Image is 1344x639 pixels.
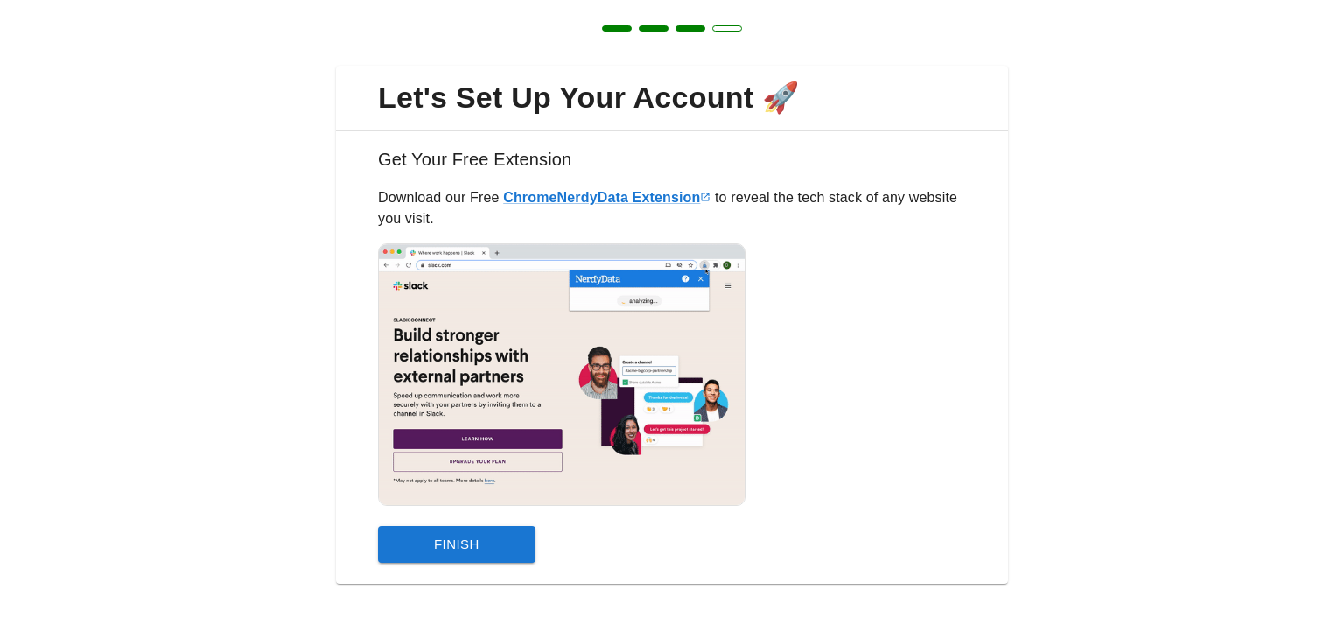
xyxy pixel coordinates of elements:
[378,187,966,229] p: Download our Free to reveal the tech stack of any website you visit.
[378,526,535,563] button: Finish
[503,190,710,205] a: ChromeNerdyData Extension
[350,80,994,116] span: Let's Set Up Your Account 🚀
[350,145,994,187] h6: Get Your Free Extension
[1256,527,1323,593] iframe: Drift Widget Chat Controller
